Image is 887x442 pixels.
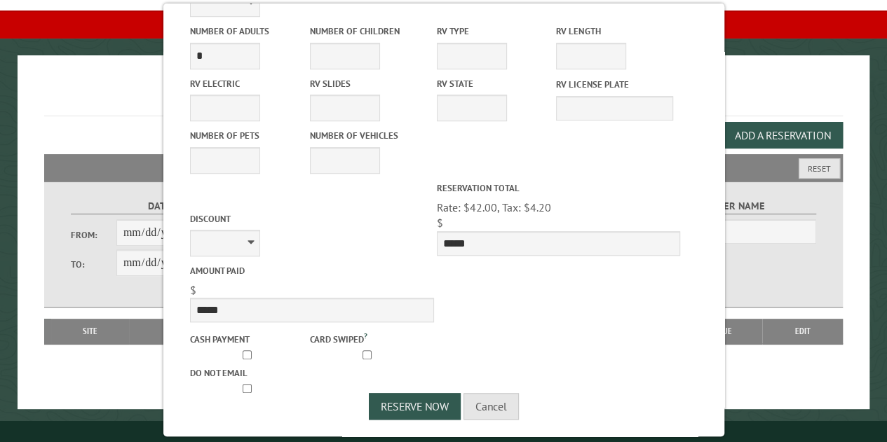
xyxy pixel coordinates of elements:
[189,366,306,380] label: Do not email
[71,258,116,271] label: To:
[189,77,306,90] label: RV Electric
[363,331,367,340] a: ?
[556,25,673,38] label: RV Length
[556,78,673,91] label: RV License Plate
[723,122,843,149] button: Add a Reservation
[436,200,550,214] span: Rate: $42.00, Tax: $4.20
[309,25,426,38] label: Number of Children
[189,264,433,277] label: Amount paid
[129,319,231,344] th: Dates
[369,393,461,420] button: Reserve Now
[436,25,553,38] label: RV Type
[71,198,254,214] label: Dates
[189,25,306,38] label: Number of Adults
[309,129,426,142] label: Number of Vehicles
[189,283,196,297] span: $
[189,212,433,226] label: Discount
[633,198,816,214] label: Customer Name
[799,158,840,179] button: Reset
[309,330,426,345] label: Card swiped
[44,78,843,116] h1: Reservations
[688,319,763,344] th: Due
[189,129,306,142] label: Number of Pets
[51,319,128,344] th: Site
[436,216,442,230] span: $
[71,228,116,242] label: From:
[762,319,842,344] th: Edit
[463,393,519,420] button: Cancel
[436,181,680,195] label: Reservation Total
[436,77,553,90] label: RV State
[309,77,426,90] label: RV Slides
[44,154,843,181] h2: Filters
[189,333,306,346] label: Cash payment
